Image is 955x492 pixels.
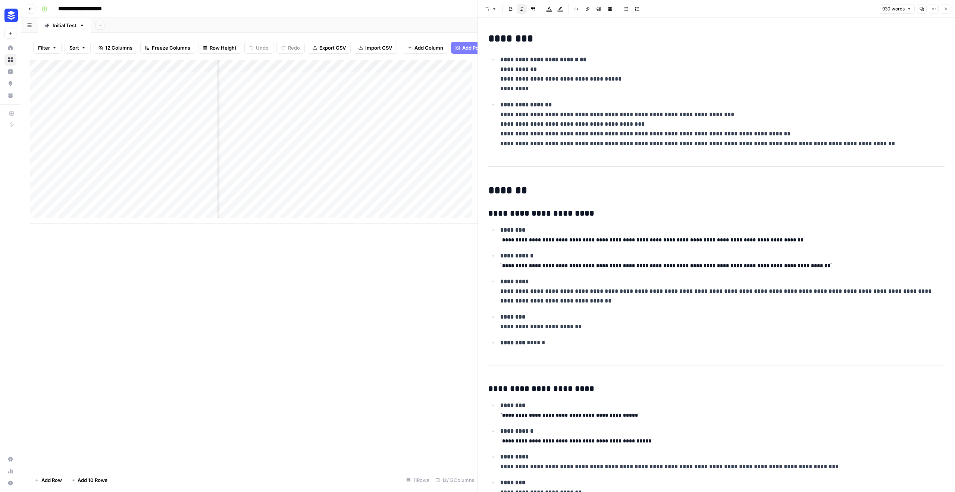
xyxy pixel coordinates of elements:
[4,465,16,477] a: Usage
[462,44,503,51] span: Add Power Agent
[244,42,273,54] button: Undo
[38,18,91,33] a: Initial Test
[256,44,269,51] span: Undo
[276,42,305,54] button: Redo
[308,42,351,54] button: Export CSV
[65,42,91,54] button: Sort
[414,44,443,51] span: Add Column
[4,453,16,465] a: Settings
[152,44,190,51] span: Freeze Columns
[365,44,392,51] span: Import CSV
[882,6,905,12] span: 930 words
[41,476,62,484] span: Add Row
[33,42,62,54] button: Filter
[38,44,50,51] span: Filter
[403,42,448,54] button: Add Column
[288,44,300,51] span: Redo
[879,4,915,14] button: 930 words
[53,22,76,29] div: Initial Test
[210,44,237,51] span: Row Height
[30,474,66,486] button: Add Row
[69,44,79,51] span: Sort
[140,42,195,54] button: Freeze Columns
[432,474,477,486] div: 12/12 Columns
[4,66,16,78] a: Insights
[4,6,16,25] button: Workspace: Buffer
[4,90,16,101] a: Your Data
[94,42,137,54] button: 12 Columns
[451,42,507,54] button: Add Power Agent
[4,9,18,22] img: Buffer Logo
[354,42,397,54] button: Import CSV
[66,474,112,486] button: Add 10 Rows
[4,78,16,90] a: Opportunities
[4,42,16,54] a: Home
[4,477,16,489] button: Help + Support
[4,54,16,66] a: Browse
[403,474,432,486] div: 11 Rows
[105,44,132,51] span: 12 Columns
[319,44,346,51] span: Export CSV
[78,476,107,484] span: Add 10 Rows
[198,42,241,54] button: Row Height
